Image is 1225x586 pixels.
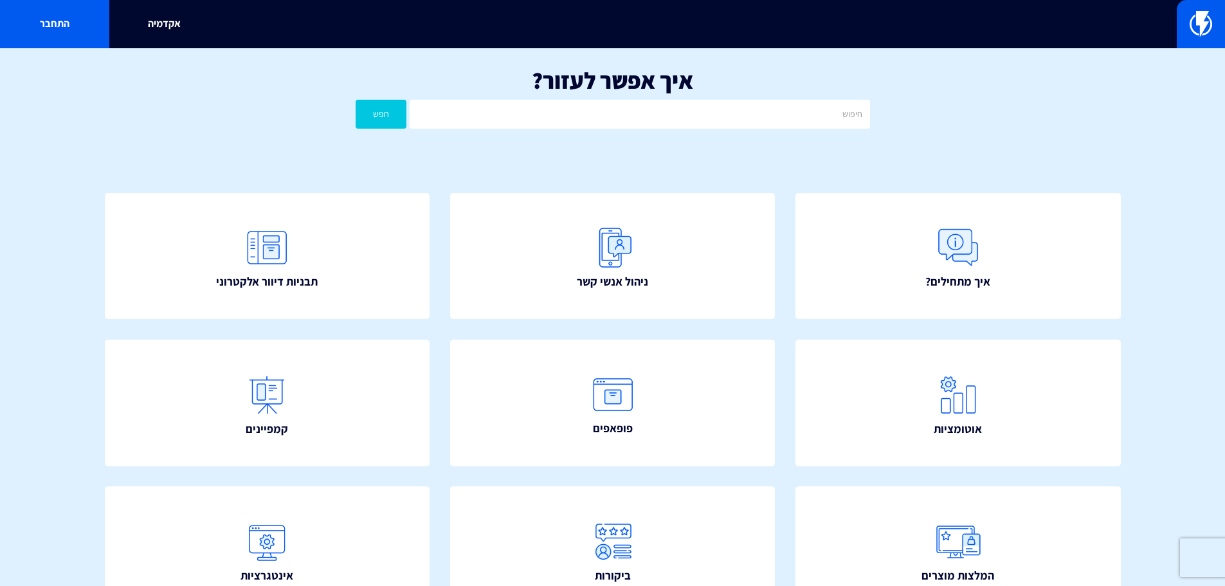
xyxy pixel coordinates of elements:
[216,273,318,290] span: תבניות דיוור אלקטרוני
[934,421,982,437] span: אוטומציות
[19,68,1206,93] h1: איך אפשר לעזור?
[450,193,776,320] a: ניהול אנשי קשר
[595,567,631,584] span: ביקורות
[925,273,990,290] span: איך מתחילים?
[356,100,407,129] button: חפש
[450,340,776,466] a: פופאפים
[240,567,293,584] span: אינטגרציות
[795,340,1121,466] a: אוטומציות
[577,273,648,290] span: ניהול אנשי קשר
[105,193,430,320] a: תבניות דיוור אלקטרוני
[795,193,1121,320] a: איך מתחילים?
[246,421,288,437] span: קמפיינים
[593,420,633,437] span: פופאפים
[410,100,869,129] input: חיפוש
[921,567,994,584] span: המלצות מוצרים
[323,10,902,39] input: חיפוש מהיר...
[105,340,430,466] a: קמפיינים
